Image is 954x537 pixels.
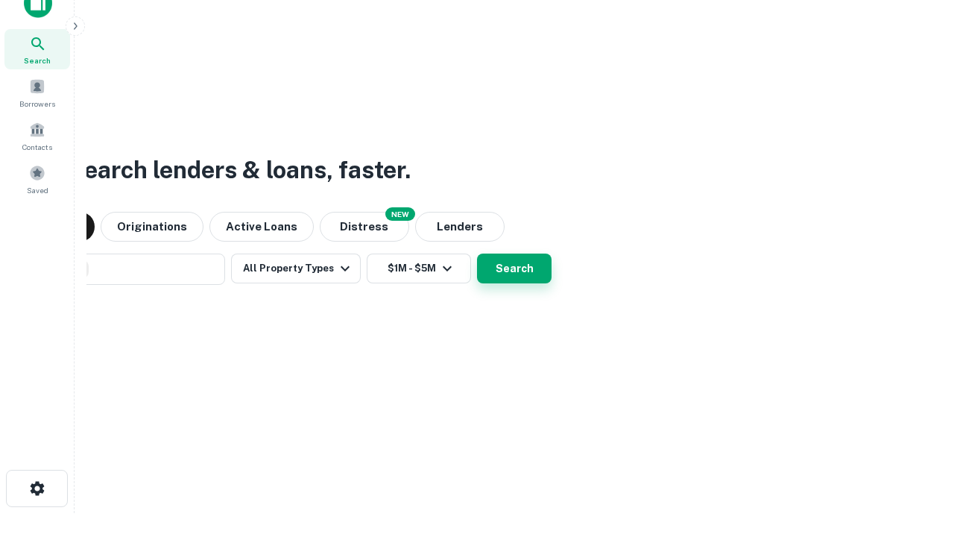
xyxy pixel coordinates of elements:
a: Borrowers [4,72,70,113]
span: Saved [27,184,48,196]
h3: Search lenders & loans, faster. [68,152,411,188]
a: Contacts [4,116,70,156]
button: Search [477,254,552,283]
div: NEW [385,207,415,221]
button: Lenders [415,212,505,242]
button: $1M - $5M [367,254,471,283]
iframe: Chat Widget [879,418,954,489]
button: All Property Types [231,254,361,283]
a: Search [4,29,70,69]
span: Contacts [22,141,52,153]
a: Saved [4,159,70,199]
button: Active Loans [209,212,314,242]
button: Originations [101,212,203,242]
span: Search [24,54,51,66]
span: Borrowers [19,98,55,110]
button: Search distressed loans with lien and other non-mortgage details. [320,212,409,242]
